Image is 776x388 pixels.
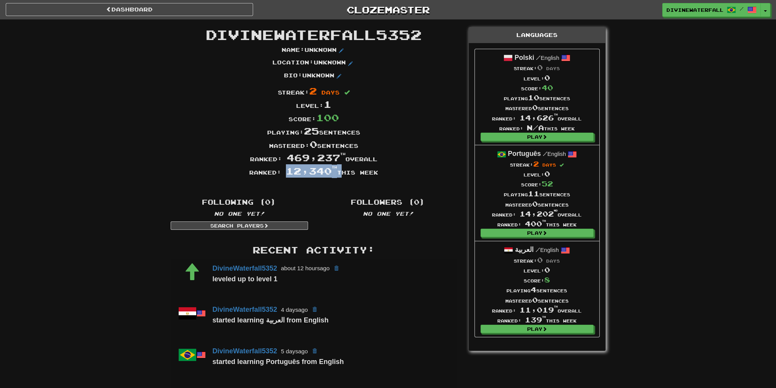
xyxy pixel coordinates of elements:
div: Playing sentences [492,189,582,199]
span: 14,626 [519,114,558,122]
a: Play [481,229,594,237]
div: Streak: [492,159,582,169]
span: 14,202 [519,210,558,218]
div: Ranked: this week [165,164,463,178]
span: 0 [544,170,550,178]
strong: Polski [515,54,534,61]
span: 0 [532,200,538,208]
small: 5 days ago [281,348,308,354]
strong: started learning العربية from English [213,316,329,324]
span: 4 [531,285,536,294]
a: DivineWaterfall5352 [213,306,277,313]
div: Ranked: this week [492,315,582,325]
span: 40 [542,83,553,92]
div: Streak: [492,255,582,265]
a: Dashboard [6,3,253,16]
div: Mastered sentences [492,103,582,112]
span: DivineWaterfall5352 [206,26,422,43]
span: Streak includes today. [560,163,564,167]
small: about 12 hours ago [281,265,330,271]
span: 52 [542,180,553,188]
div: Mastered sentences [492,295,582,305]
span: days [546,66,560,71]
div: Streak: [165,84,463,98]
span: 0 [537,256,543,264]
h3: Recent Activity: [171,245,457,255]
a: Clozemaster [265,3,512,16]
h4: Following (0) [171,199,308,206]
span: 400 [525,220,546,228]
small: English [536,55,559,61]
em: No one yet! [363,210,413,217]
span: N/A [527,123,544,132]
strong: العربية [515,246,534,253]
a: Play [481,325,594,333]
small: English [536,247,559,253]
span: 0 [537,63,543,72]
span: 0 [544,74,550,82]
div: Score: [492,179,582,189]
span: 11,019 [519,306,558,314]
span: days [542,162,556,167]
small: English [543,151,566,157]
span: days [546,258,560,263]
p: Name : Unknown [282,46,346,55]
div: Ranked: overall [492,209,582,219]
span: / [543,150,547,157]
sup: th [542,220,546,222]
span: 2 [533,160,539,168]
span: days [321,89,340,96]
strong: Português [508,150,541,157]
div: Streak: [492,63,582,72]
sup: th [554,305,558,308]
div: Level: [492,73,582,83]
span: 0 [544,266,550,274]
div: Score: [165,111,463,124]
span: 25 [304,125,319,136]
span: / [740,6,744,11]
span: 0 [532,296,538,304]
div: Ranked: overall [492,113,582,123]
a: Play [481,133,594,141]
span: 1 [324,98,331,110]
span: 100 [316,112,339,123]
sup: th [542,316,546,318]
sup: th [340,152,345,156]
div: Playing: sentences [165,124,463,138]
div: Level: [492,169,582,179]
sup: th [332,165,337,169]
span: 10 [528,93,539,102]
strong: leveled up to level 1 [213,275,277,283]
div: Score: [492,83,582,93]
div: Level: [492,265,582,275]
div: Playing sentences [492,285,582,295]
span: 8 [544,276,550,284]
span: 139 [525,316,546,324]
div: Playing sentences [492,93,582,103]
div: Mastered: sentences [165,138,463,151]
em: No one yet! [214,210,265,217]
span: / [536,54,540,61]
div: Level: [165,98,463,111]
div: Ranked: overall [492,305,582,315]
span: 469,237 [287,152,345,163]
span: / [536,246,540,253]
div: Languages [469,27,605,43]
small: 4 days ago [281,306,308,313]
div: Mastered sentences [492,199,582,209]
span: 12,340 [286,165,337,176]
sup: nd [554,209,558,212]
div: Ranked: this week [492,219,582,229]
span: 0 [310,138,317,150]
iframe: X Post Button [287,181,312,189]
p: Location : Unknown [273,59,355,68]
div: Score: [492,275,582,285]
a: DivineWaterfall5352 [213,347,277,355]
strong: started learning Português from English [213,358,344,366]
span: 11 [528,189,539,198]
h4: Followers (0) [319,199,457,206]
a: DivineWaterfall5352 / [662,3,761,17]
div: Ranked: this week [492,123,582,133]
sup: th [554,113,558,116]
a: DivineWaterfall5352 [213,264,277,272]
